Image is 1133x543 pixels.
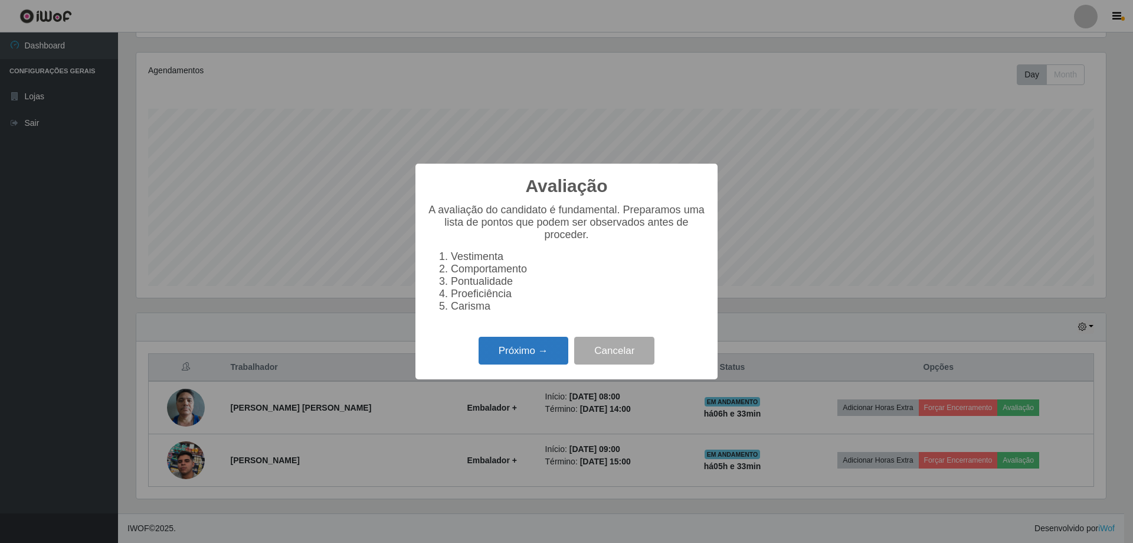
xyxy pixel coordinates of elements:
[451,263,706,275] li: Comportamento
[451,275,706,288] li: Pontualidade
[427,204,706,241] p: A avaliação do candidato é fundamental. Preparamos uma lista de pontos que podem ser observados a...
[479,337,568,365] button: Próximo →
[526,175,608,197] h2: Avaliação
[451,288,706,300] li: Proeficiência
[574,337,654,365] button: Cancelar
[451,300,706,313] li: Carisma
[451,251,706,263] li: Vestimenta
